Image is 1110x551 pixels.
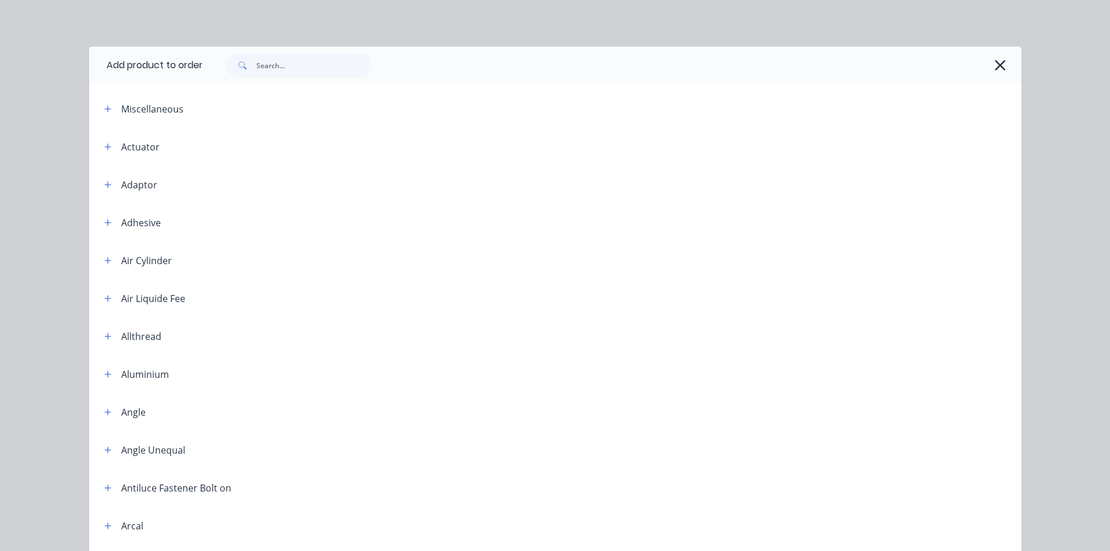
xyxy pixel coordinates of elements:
div: Air Cylinder [121,254,172,268]
div: Angle [121,405,146,419]
div: Air Liquide Fee [121,292,185,306]
div: Antiluce Fastener Bolt on [121,481,231,495]
div: Actuator [121,140,160,154]
div: Add product to order [89,47,203,84]
div: Angle Unequal [121,443,185,457]
div: Arcal [121,519,143,533]
div: Aluminium [121,367,169,381]
div: Adhesive [121,216,161,230]
input: Search... [256,54,372,77]
div: Allthread [121,329,161,343]
div: Miscellaneous [121,102,184,116]
div: Adaptor [121,178,157,192]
